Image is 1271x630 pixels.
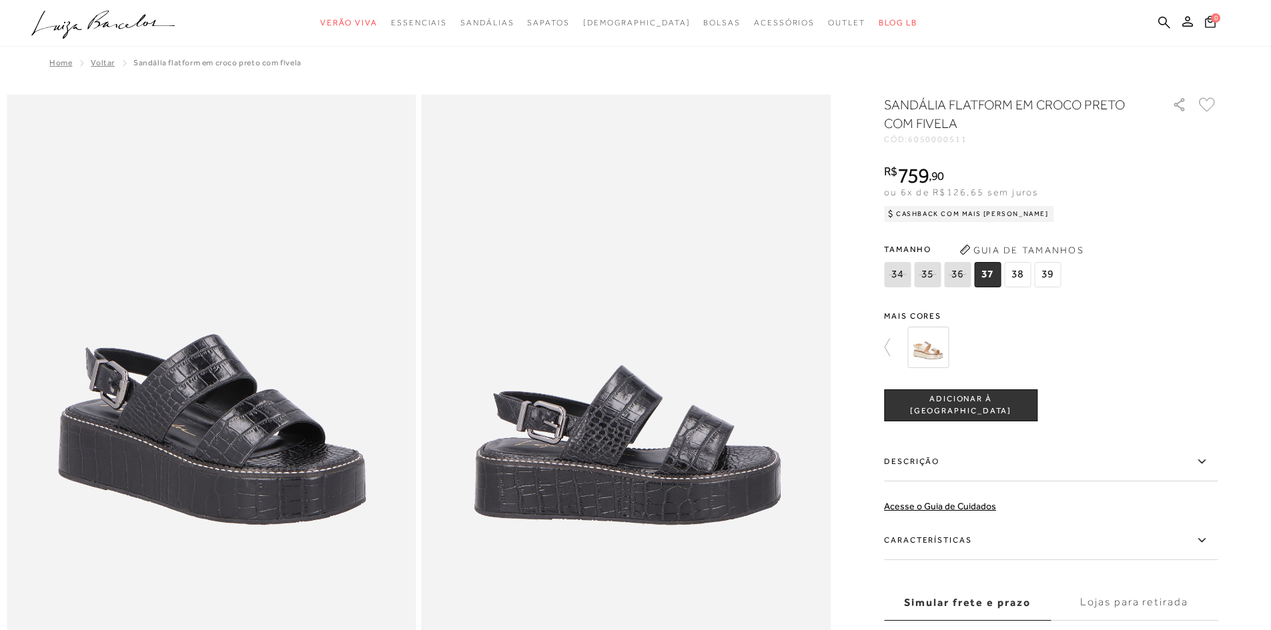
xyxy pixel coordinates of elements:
span: 35 [914,262,941,287]
span: ou 6x de R$126,65 sem juros [884,187,1038,197]
label: Descrição [884,443,1218,481]
span: 36 [944,262,971,287]
span: 90 [931,169,944,183]
span: Verão Viva [320,18,378,27]
span: Sandálias [460,18,514,27]
a: Acesse o Guia de Cuidados [884,501,996,511]
span: Sapatos [527,18,569,27]
label: Lojas para retirada [1051,585,1218,621]
button: 0 [1201,15,1220,33]
span: 0 [1211,13,1220,23]
span: 37 [974,262,1001,287]
a: categoryNavScreenReaderText [460,11,514,35]
button: Guia de Tamanhos [955,239,1088,261]
span: 38 [1004,262,1031,287]
a: categoryNavScreenReaderText [703,11,741,35]
span: Essenciais [391,18,447,27]
a: categoryNavScreenReaderText [754,11,815,35]
span: Tamanho [884,239,1064,259]
a: categoryNavScreenReaderText [527,11,569,35]
span: SANDÁLIA FLATFORM EM CROCO PRETO COM FIVELA [133,58,302,67]
span: Bolsas [703,18,741,27]
button: ADICIONAR À [GEOGRAPHIC_DATA] [884,389,1037,421]
span: [DEMOGRAPHIC_DATA] [583,18,691,27]
a: Voltar [91,58,115,67]
a: categoryNavScreenReaderText [320,11,378,35]
label: Características [884,521,1218,560]
span: 759 [897,163,929,187]
a: BLOG LB [879,11,917,35]
span: ADICIONAR À [GEOGRAPHIC_DATA] [885,393,1037,417]
a: Home [49,58,72,67]
i: R$ [884,165,897,177]
span: BLOG LB [879,18,917,27]
div: Cashback com Mais [PERSON_NAME] [884,206,1054,222]
span: 6050000511 [908,135,967,144]
div: CÓD: [884,135,1151,143]
span: 34 [884,262,911,287]
a: categoryNavScreenReaderText [828,11,865,35]
span: Mais cores [884,312,1218,320]
h1: SANDÁLIA FLATFORM EM CROCO PRETO COM FIVELA [884,95,1134,133]
i: , [929,170,944,182]
span: Outlet [828,18,865,27]
label: Simular frete e prazo [884,585,1051,621]
a: categoryNavScreenReaderText [391,11,447,35]
span: 39 [1034,262,1061,287]
a: noSubCategoriesText [583,11,691,35]
span: Acessórios [754,18,815,27]
img: SANDÁLIA FLATFORM EM METALIZADO DOURADO COM FIVELA [907,327,949,368]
